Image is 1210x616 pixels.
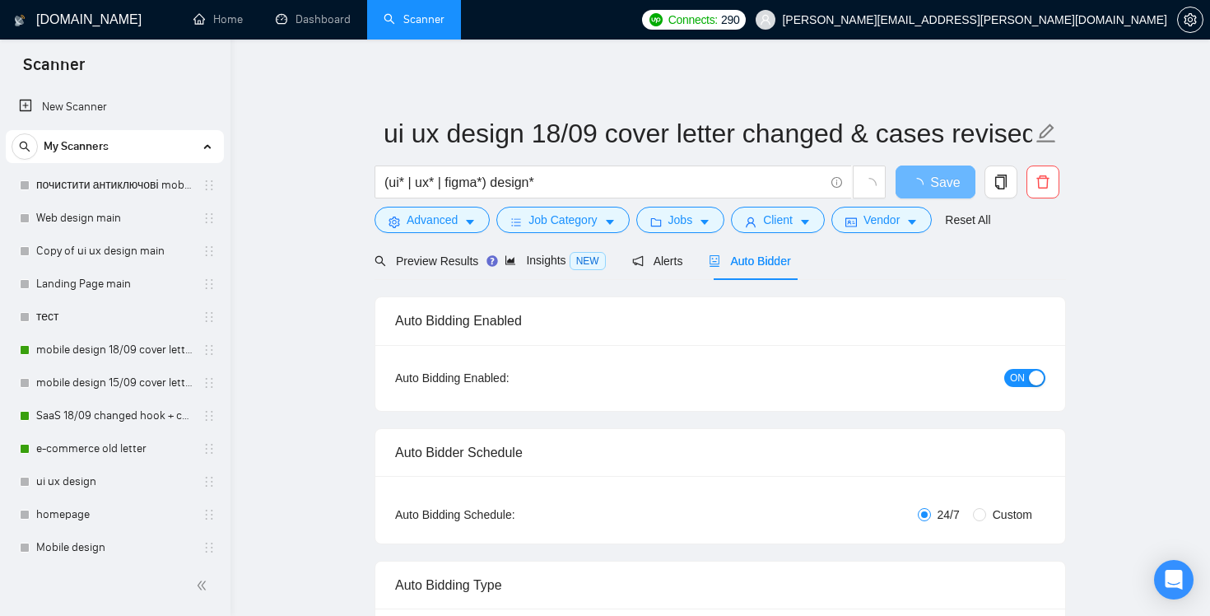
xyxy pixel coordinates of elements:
span: notification [632,255,644,267]
a: homepage [36,498,193,531]
span: Auto Bidder [709,254,790,268]
span: search [12,141,37,152]
div: Tooltip anchor [485,254,500,268]
span: loading [862,178,877,193]
button: search [12,133,38,160]
a: mobile design 15/09 cover letter another first part [36,366,193,399]
span: holder [202,212,216,225]
span: robot [709,255,720,267]
span: holder [202,541,216,554]
a: searchScanner [384,12,444,26]
span: 24/7 [931,506,966,524]
span: holder [202,376,216,390]
span: Jobs [668,211,693,229]
span: caret-down [464,216,476,228]
button: idcardVendorcaret-down [831,207,932,233]
span: holder [202,310,216,324]
img: upwork-logo.png [649,13,663,26]
a: тест [36,301,193,334]
span: Connects: [668,11,718,29]
input: Search Freelance Jobs... [384,172,824,193]
li: New Scanner [6,91,224,124]
div: Auto Bidding Enabled [395,297,1045,344]
a: e-commerce old letter [36,432,193,465]
span: Insights [505,254,605,267]
span: holder [202,409,216,422]
div: Auto Bidding Type [395,562,1045,609]
span: double-left [196,577,212,594]
button: delete [1026,166,1059,198]
button: userClientcaret-down [731,207,825,233]
span: holder [202,442,216,455]
span: info-circle [831,177,842,188]
span: bars [510,216,522,228]
div: Auto Bidding Schedule: [395,506,612,524]
span: holder [202,508,216,521]
a: Web design main [36,202,193,235]
span: Custom [986,506,1039,524]
span: loading [910,178,930,191]
span: area-chart [505,254,516,266]
a: New Scanner [19,91,211,124]
a: dashboardDashboard [276,12,351,26]
a: SaaS 18/09 changed hook + case + final question [36,399,193,432]
span: Vendor [863,211,900,229]
button: settingAdvancedcaret-down [375,207,490,233]
span: Preview Results [375,254,478,268]
span: caret-down [799,216,811,228]
span: My Scanners [44,130,109,163]
span: Advanced [407,211,458,229]
a: setting [1177,13,1203,26]
span: user [745,216,756,228]
span: holder [202,179,216,192]
span: holder [202,475,216,488]
span: holder [202,343,216,357]
span: ON [1010,369,1025,387]
span: holder [202,278,216,291]
span: Save [930,172,960,193]
span: caret-down [604,216,616,228]
span: 290 [721,11,739,29]
a: Mobile design [36,531,193,564]
a: ui ux design [36,465,193,498]
button: folderJobscaret-down [636,207,725,233]
span: folder [650,216,662,228]
span: search [375,255,386,267]
div: Auto Bidding Enabled: [395,369,612,387]
span: Job Category [528,211,597,229]
span: Alerts [632,254,683,268]
span: copy [985,175,1017,189]
input: Scanner name... [384,113,1032,154]
a: mobile design 18/09 cover letter another first part [36,334,193,366]
button: setting [1177,7,1203,33]
div: Open Intercom Messenger [1154,560,1194,600]
span: setting [1178,13,1203,26]
span: holder [202,245,216,258]
div: Auto Bidder Schedule [395,429,1045,476]
a: Landing Page main [36,268,193,301]
span: edit [1035,123,1057,144]
span: NEW [570,252,606,270]
a: почистити антиключові mobile design main [36,169,193,202]
span: Client [763,211,793,229]
span: Scanner [10,53,98,87]
span: caret-down [906,216,918,228]
span: user [760,14,771,26]
img: logo [14,7,26,34]
span: idcard [845,216,857,228]
a: Copy of ui ux design main [36,235,193,268]
button: copy [984,166,1017,198]
span: delete [1027,175,1059,189]
a: Reset All [945,211,990,229]
span: setting [389,216,400,228]
a: homeHome [193,12,243,26]
button: Save [896,166,975,198]
span: caret-down [699,216,710,228]
button: barsJob Categorycaret-down [496,207,629,233]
